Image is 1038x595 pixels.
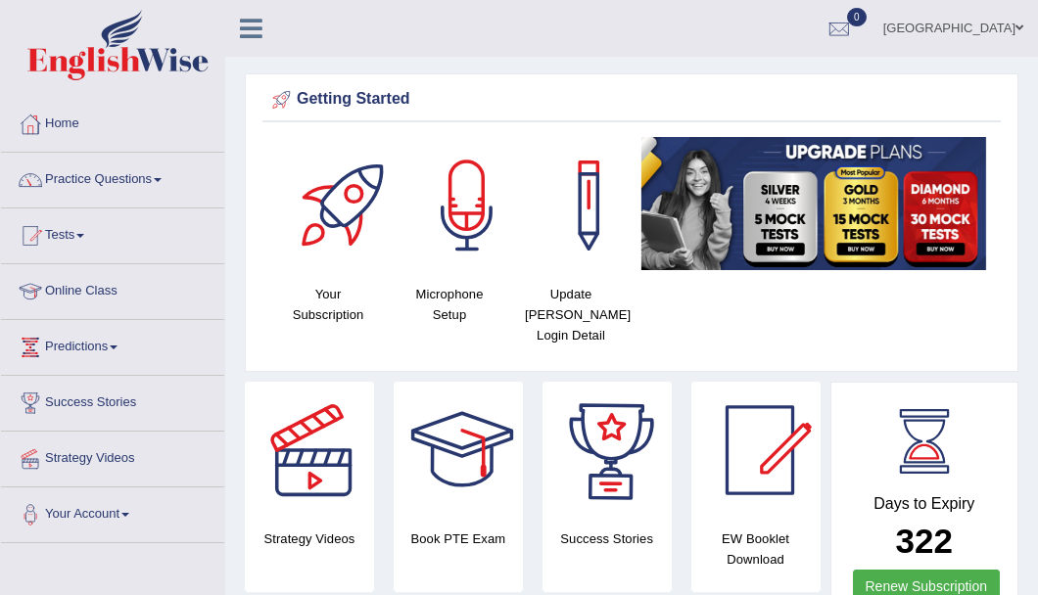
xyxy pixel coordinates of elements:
h4: Book PTE Exam [394,528,523,549]
h4: Days to Expiry [853,495,997,513]
h4: Success Stories [543,528,672,549]
b: 322 [896,522,953,560]
h4: Your Subscription [277,284,379,325]
a: Predictions [1,320,224,369]
h4: Microphone Setup [399,284,500,325]
div: Getting Started [267,85,996,114]
a: Your Account [1,487,224,536]
a: Success Stories [1,376,224,425]
a: Home [1,97,224,146]
a: Practice Questions [1,153,224,202]
h4: EW Booklet Download [691,528,821,570]
h4: Strategy Videos [245,528,374,549]
h4: Update [PERSON_NAME] Login Detail [520,284,622,345]
a: Tests [1,208,224,257]
span: 0 [847,8,867,26]
a: Online Class [1,264,224,313]
a: Strategy Videos [1,432,224,481]
img: small5.jpg [641,137,986,270]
